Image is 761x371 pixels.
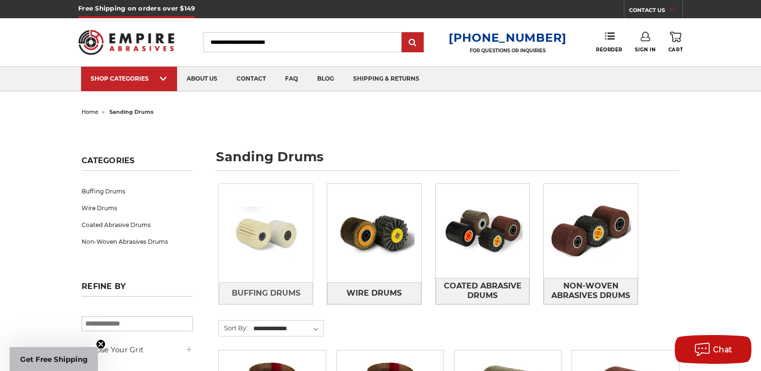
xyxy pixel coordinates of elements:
span: Coated Abrasive Drums [436,278,529,304]
img: Empire Abrasives [78,24,174,61]
img: Wire Drums [327,186,421,280]
span: Non-Woven Abrasives Drums [544,278,637,304]
a: Buffing Drums [82,183,193,200]
button: Chat [675,335,751,364]
span: Cart [668,47,683,53]
span: Wire Drums [346,285,402,301]
a: about us [177,67,227,91]
h5: Choose Your Grit [82,344,193,356]
a: Coated Abrasive Drums [82,216,193,233]
h5: Categories [82,156,193,171]
h1: sanding drums [216,150,679,171]
h5: Refine by [82,282,193,297]
span: Buffing Drums [231,285,300,301]
img: Non-Woven Abrasives Drums [544,198,638,264]
img: Buffing Drums [219,200,313,266]
a: [PHONE_NUMBER] [449,31,567,45]
a: Non-Woven Abrasives Drums [82,233,193,250]
span: sanding drums [109,108,154,115]
button: Close teaser [96,339,106,349]
a: home [82,108,98,115]
select: Sort By: [252,322,323,336]
img: Coated Abrasive Drums [436,198,530,264]
a: Cart [668,32,683,53]
a: Reorder [596,32,622,52]
span: Sign In [635,47,655,53]
p: FOR QUESTIONS OR INQUIRIES [449,48,567,54]
a: Wire Drums [327,282,421,304]
a: Buffing Drums [219,282,313,304]
a: shipping & returns [344,67,429,91]
span: Chat [713,345,733,354]
span: Reorder [596,47,622,53]
a: Coated Abrasive Drums [436,278,530,304]
a: Wire Drums [82,200,193,216]
a: CONTACT US [629,5,682,18]
span: Get Free Shipping [20,355,88,364]
div: Get Free ShippingClose teaser [10,347,98,371]
a: blog [308,67,344,91]
div: SHOP CATEGORIES [91,75,167,82]
a: Non-Woven Abrasives Drums [544,278,638,304]
input: Submit [403,33,422,52]
label: Sort By: [219,321,248,335]
a: faq [275,67,308,91]
a: contact [227,67,275,91]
